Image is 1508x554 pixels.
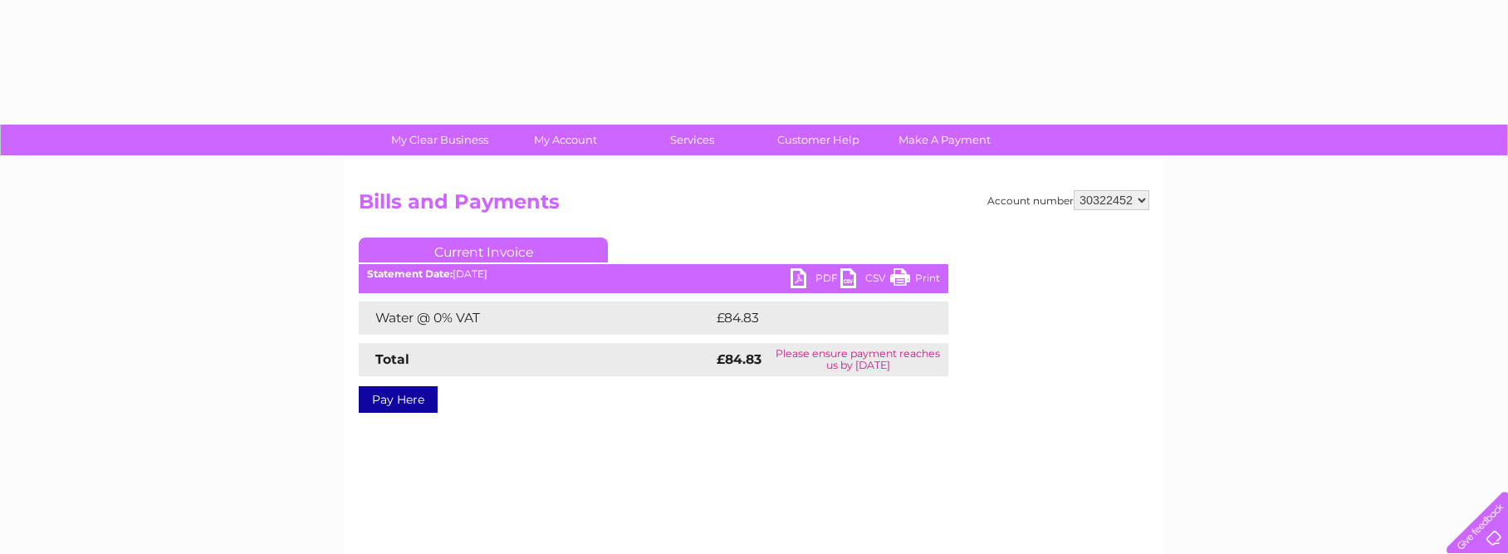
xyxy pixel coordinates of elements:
a: My Clear Business [371,125,508,155]
a: PDF [791,268,840,292]
td: Please ensure payment reaches us by [DATE] [768,343,948,376]
strong: Total [375,351,409,367]
a: Customer Help [750,125,887,155]
a: Services [624,125,761,155]
td: Water @ 0% VAT [359,302,712,335]
div: Account number [987,190,1149,210]
a: Make A Payment [876,125,1013,155]
a: Current Invoice [359,238,608,262]
td: £84.83 [712,302,915,335]
div: [DATE] [359,268,948,280]
a: Print [890,268,940,292]
a: My Account [497,125,634,155]
a: CSV [840,268,890,292]
a: Pay Here [359,386,438,413]
h2: Bills and Payments [359,190,1149,222]
strong: £84.83 [717,351,761,367]
b: Statement Date: [367,267,453,280]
